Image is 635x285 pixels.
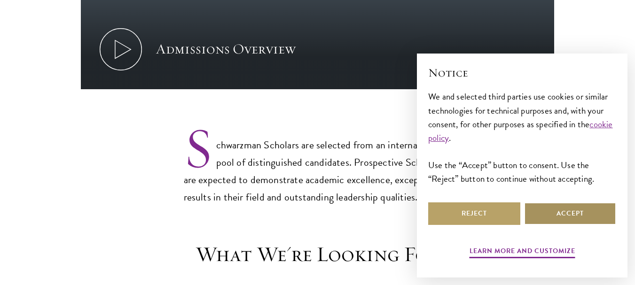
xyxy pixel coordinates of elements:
p: Schwarzman Scholars are selected from an international pool of distinguished candidates. Prospect... [184,121,452,206]
a: cookie policy [428,117,613,145]
h2: Notice [428,65,616,81]
button: Accept [524,202,616,225]
div: Admissions Overview [156,40,296,59]
button: Reject [428,202,520,225]
h3: What We're Looking For [172,241,463,268]
div: We and selected third parties use cookies or similar technologies for technical purposes and, wit... [428,90,616,185]
button: Learn more and customize [470,245,575,260]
